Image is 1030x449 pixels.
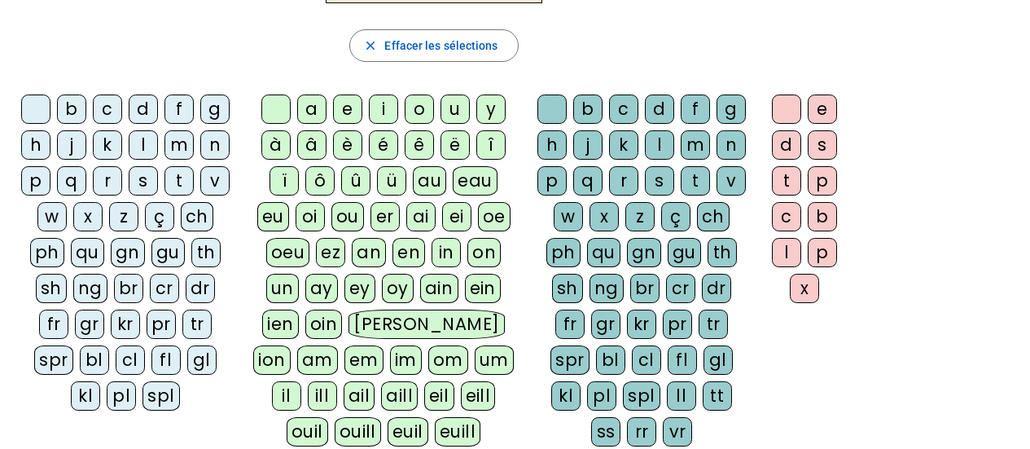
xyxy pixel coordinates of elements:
[363,38,378,53] mat-icon: close
[627,310,656,339] div: kr
[75,310,104,339] div: gr
[341,166,370,196] div: û
[424,381,454,411] div: eil
[596,346,625,375] div: bl
[554,202,583,231] div: w
[573,95,603,124] div: b
[186,274,215,303] div: dr
[34,346,73,375] div: spr
[405,95,434,124] div: o
[164,95,194,124] div: f
[257,202,289,231] div: eu
[666,274,695,303] div: cr
[377,166,406,196] div: ü
[632,346,661,375] div: cl
[200,95,230,124] div: g
[420,274,458,303] div: ain
[147,310,176,339] div: pr
[381,381,418,411] div: aill
[388,417,428,447] div: euil
[663,417,692,447] div: vr
[116,346,145,375] div: cl
[772,130,801,160] div: d
[772,166,801,196] div: t
[151,346,181,375] div: fl
[305,274,338,303] div: ay
[297,130,327,160] div: â
[182,310,212,339] div: tr
[609,130,638,160] div: k
[808,166,837,196] div: p
[630,274,660,303] div: br
[681,95,710,124] div: f
[93,95,122,124] div: c
[370,202,400,231] div: er
[261,130,291,160] div: à
[93,130,122,160] div: k
[808,202,837,231] div: b
[717,130,746,160] div: n
[266,238,310,267] div: oeu
[21,166,50,196] div: p
[440,130,470,160] div: ë
[435,417,480,447] div: euill
[609,166,638,196] div: r
[181,202,213,231] div: ch
[478,202,511,231] div: oe
[111,310,140,339] div: kr
[645,95,674,124] div: d
[93,166,122,196] div: r
[150,274,179,303] div: cr
[702,274,731,303] div: dr
[296,202,325,231] div: oi
[808,95,837,124] div: e
[71,381,100,411] div: kl
[305,166,335,196] div: ô
[645,166,674,196] div: s
[331,202,364,231] div: ou
[151,238,185,267] div: gu
[37,202,67,231] div: w
[270,166,299,196] div: ï
[200,130,230,160] div: n
[663,310,692,339] div: pr
[587,238,620,267] div: qu
[129,130,158,160] div: l
[73,274,107,303] div: ng
[551,381,581,411] div: kl
[668,346,697,375] div: fl
[349,29,518,62] button: Effacer les sélections
[790,274,819,303] div: x
[537,130,567,160] div: h
[253,346,291,375] div: ion
[717,166,746,196] div: v
[73,202,103,231] div: x
[297,346,338,375] div: am
[348,310,504,339] div: [PERSON_NAME]
[476,95,506,124] div: y
[627,238,661,267] div: gn
[667,381,696,411] div: ll
[57,130,86,160] div: j
[30,238,64,267] div: ph
[287,417,328,447] div: ouil
[573,130,603,160] div: j
[384,36,497,55] span: Effacer les sélections
[703,381,732,411] div: tt
[587,381,616,411] div: pl
[537,166,567,196] div: p
[717,95,746,124] div: g
[428,346,468,375] div: om
[344,274,375,303] div: ey
[772,238,801,267] div: l
[699,310,728,339] div: tr
[57,95,86,124] div: b
[546,238,581,267] div: ph
[390,346,422,375] div: im
[344,346,384,375] div: em
[552,274,583,303] div: sh
[382,274,414,303] div: oy
[111,238,145,267] div: gn
[57,166,86,196] div: q
[625,202,655,231] div: z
